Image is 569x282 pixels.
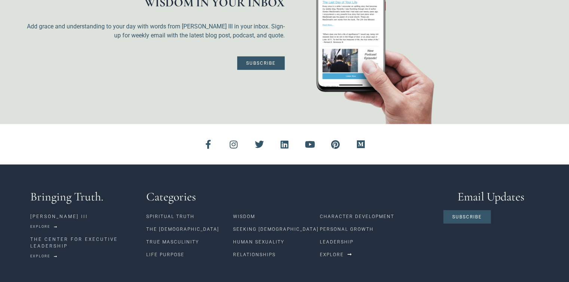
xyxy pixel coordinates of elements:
[30,223,58,231] a: Explore
[30,255,50,258] span: Explore
[146,236,233,248] a: True Masculinity
[146,223,233,236] a: The [DEMOGRAPHIC_DATA]
[27,22,285,40] p: Add grace and understanding to your day with words from [PERSON_NAME] III in your inbox. Sign-up ...
[146,248,233,261] a: Life Purpose
[320,223,435,236] a: Personal Growth
[30,252,58,261] a: Explore
[30,225,50,229] span: Explore
[320,210,435,223] a: Character Development
[233,236,320,248] a: Human Sexuality
[320,248,352,261] a: Explore
[233,210,320,223] a: Wisdom
[30,236,139,249] p: THE CENTER FOR EXECUTIVE LEADERSHIP
[320,252,344,257] span: Explore
[30,213,139,220] p: [PERSON_NAME] III
[443,191,539,203] h3: Email Updates
[146,210,233,261] nav: Menu
[246,61,276,65] span: Subscribe
[146,210,233,223] a: Spiritual Truth
[452,215,482,219] span: Subscribe
[443,210,491,224] a: Subscribe
[320,236,435,248] a: Leadership
[146,191,436,203] h3: Categories
[237,56,285,70] a: Subscribe
[320,210,435,248] nav: Menu
[30,191,139,203] h3: Bringing Truth.
[233,210,320,261] nav: Menu
[233,223,320,236] a: Seeking [DEMOGRAPHIC_DATA]
[233,248,320,261] a: Relationships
